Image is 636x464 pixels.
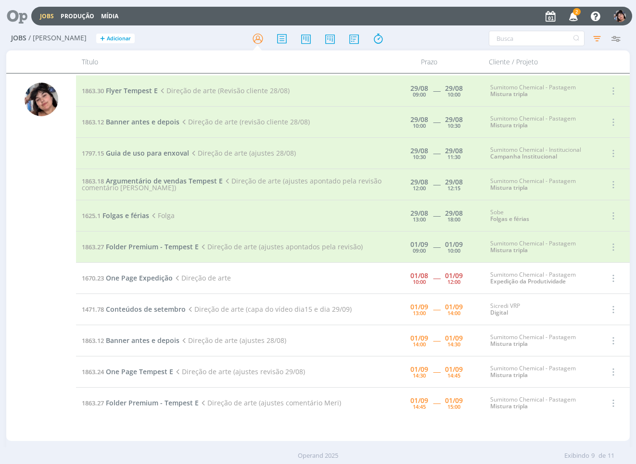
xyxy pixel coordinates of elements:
img: E [614,10,626,22]
div: 12:00 [413,185,426,191]
div: Sumitomo Chemical - Pastagem [490,334,589,348]
span: Direção de arte (ajustes comentário Meri) [199,398,341,407]
span: 1863.27 [82,243,104,251]
a: 1797.15Guia de uso para enxoval [82,148,189,158]
a: 1863.12Banner antes e depois [82,336,179,345]
span: 1863.30 [82,86,104,95]
button: +Adicionar [96,34,135,44]
div: 10:30 [447,123,460,128]
span: Direção de arte (ajustes 28/08) [179,336,286,345]
a: Produção [61,12,94,20]
button: Mídia [98,12,121,20]
span: ----- [433,148,440,158]
span: Direção de arte (revisão cliente 28/08) [179,117,310,126]
div: 29/08 [410,147,428,154]
span: Banner antes e depois [106,336,179,345]
a: 1863.24One Page Tempest E [82,367,173,376]
a: Jobs [40,12,54,20]
div: 29/08 [445,147,463,154]
span: ----- [433,242,440,251]
div: 01/09 [410,366,428,373]
span: Jobs [11,34,26,42]
span: 1625.1 [82,211,101,220]
span: Adicionar [107,36,131,42]
span: Folder Premium - Tempest E [106,242,199,251]
span: Folder Premium - Tempest E [106,398,199,407]
div: 01/09 [410,397,428,404]
span: Direção de arte [173,273,231,282]
span: 9 [591,451,595,461]
div: Sumitomo Chemical - Institucional [490,147,589,160]
span: Guia de uso para enxoval [106,148,189,158]
a: 1625.1Folgas e férias [82,211,149,220]
span: / [PERSON_NAME] [28,34,87,42]
span: 11 [608,451,614,461]
span: Direção de arte (capa do vídeo dia15 e dia 29/09) [186,305,352,314]
span: 1863.12 [82,336,104,345]
div: 01/09 [410,335,428,342]
div: Sumitomo Chemical - Pastagem [490,115,589,129]
span: ----- [433,305,440,314]
span: de [598,451,606,461]
div: 09:00 [413,248,426,253]
div: 29/08 [445,210,463,217]
div: Título [76,50,375,73]
a: 1863.18Argumentário de vendas Tempest E [82,176,223,185]
a: 1863.30Flyer Tempest E [82,86,158,95]
div: Sicredi VRP [490,303,589,317]
div: 13:00 [413,217,426,222]
a: Mídia [101,12,118,20]
span: ----- [433,336,440,345]
div: 29/08 [410,210,428,217]
span: ----- [433,398,440,407]
a: 1471.78Conteúdos de setembro [82,305,186,314]
span: ----- [433,211,440,220]
span: Folga [149,211,175,220]
div: 29/08 [410,179,428,185]
div: 14:45 [413,404,426,409]
div: 01/09 [445,304,463,310]
span: ----- [433,117,440,126]
span: Direção de arte (ajustes apontados pela revisão) [199,242,363,251]
div: 29/08 [410,116,428,123]
div: 14:30 [447,342,460,347]
span: One Page Tempest E [106,367,173,376]
div: 01/09 [410,241,428,248]
span: + [100,34,105,44]
span: 1471.78 [82,305,104,314]
div: 14:30 [413,373,426,378]
div: 10:00 [447,92,460,97]
span: Argumentário de vendas Tempest E [106,176,223,185]
span: 1797.15 [82,149,104,158]
div: 10:30 [413,154,426,159]
div: 12:00 [447,279,460,284]
a: 1863.27Folder Premium - Tempest E [82,398,199,407]
span: 1863.18 [82,177,104,185]
div: Sumitomo Chemical - Pastagem [490,178,589,192]
a: 1670.23One Page Expedição [82,273,173,282]
span: ----- [433,273,440,282]
span: Banner antes e depois [106,117,179,126]
div: 29/08 [445,116,463,123]
span: Direção de arte (ajustes apontado pela revisão comentário [PERSON_NAME]) [82,176,382,192]
div: 29/08 [445,179,463,185]
a: Expedição da Produtividade [490,277,566,285]
button: Jobs [37,12,57,20]
span: ----- [433,180,440,189]
span: Exibindo [564,451,589,461]
span: 1863.24 [82,367,104,376]
span: ----- [433,86,440,95]
div: 14:00 [447,310,460,316]
div: 14:45 [447,373,460,378]
button: 2 [563,8,583,25]
a: 1863.27Folder Premium - Tempest E [82,242,199,251]
div: 13:00 [413,310,426,316]
input: Busca [489,31,585,46]
button: E [613,8,626,24]
span: Direção de arte (ajustes revisão 29/08) [173,367,305,376]
div: 15:00 [447,404,460,409]
div: Sumitomo Chemical - Pastagem [490,271,589,285]
div: 10:00 [447,248,460,253]
a: Digital [490,308,508,317]
div: Sumitomo Chemical - Pastagem [490,396,589,410]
